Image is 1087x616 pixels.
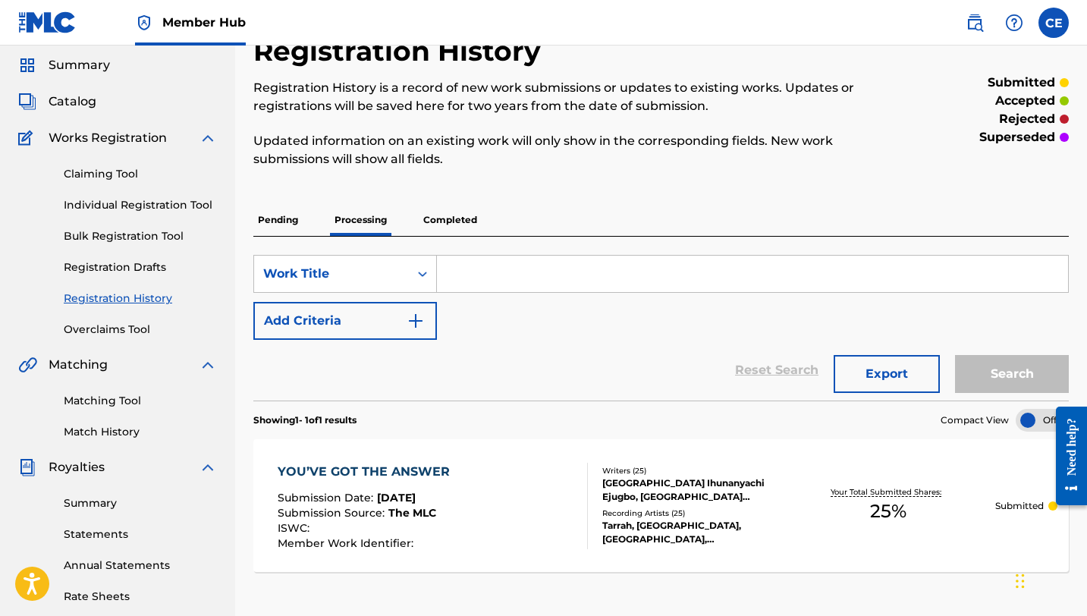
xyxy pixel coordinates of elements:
span: Member Hub [162,14,246,31]
span: Summary [49,56,110,74]
a: SummarySummary [18,56,110,74]
p: Showing 1 - 1 of 1 results [253,413,357,427]
div: [GEOGRAPHIC_DATA] Ihunanyachi Ejugbo, [GEOGRAPHIC_DATA] Ihunanyachi [GEOGRAPHIC_DATA], [GEOGRAPHI... [602,476,781,504]
span: [DATE] [377,491,416,504]
a: Overclaims Tool [64,322,217,338]
img: expand [199,356,217,374]
div: Drag [1016,558,1025,604]
img: help [1005,14,1023,32]
p: Pending [253,204,303,236]
img: expand [199,129,217,147]
button: Export [834,355,940,393]
img: Matching [18,356,37,374]
span: Matching [49,356,108,374]
span: Member Work Identifier : [278,536,417,550]
span: The MLC [388,506,436,520]
p: Processing [330,204,391,236]
img: 9d2ae6d4665cec9f34b9.svg [407,312,425,330]
span: Catalog [49,93,96,111]
img: Royalties [18,458,36,476]
p: superseded [979,128,1055,146]
a: Rate Sheets [64,589,217,605]
span: Royalties [49,458,105,476]
a: Registration Drafts [64,259,217,275]
a: Registration History [64,291,217,306]
img: Top Rightsholder [135,14,153,32]
img: Summary [18,56,36,74]
a: CatalogCatalog [18,93,96,111]
span: Submission Source : [278,506,388,520]
span: Compact View [941,413,1009,427]
p: rejected [999,110,1055,128]
a: Individual Registration Tool [64,197,217,213]
form: Search Form [253,255,1069,401]
p: Submitted [995,499,1044,513]
a: Bulk Registration Tool [64,228,217,244]
a: Matching Tool [64,393,217,409]
iframe: Chat Widget [1011,543,1087,616]
img: search [966,14,984,32]
p: submitted [988,74,1055,92]
a: Statements [64,526,217,542]
a: YOU’VE GOT THE ANSWERSubmission Date:[DATE]Submission Source:The MLCISWC:Member Work Identifier:W... [253,439,1069,572]
iframe: Resource Center [1045,394,1087,517]
div: YOU’VE GOT THE ANSWER [278,463,457,481]
a: Public Search [960,8,990,38]
img: MLC Logo [18,11,77,33]
span: Works Registration [49,129,167,147]
p: Updated information on an existing work will only show in the corresponding fields. New work subm... [253,132,881,168]
h2: Registration History [253,34,548,68]
a: Match History [64,424,217,440]
div: Work Title [263,265,400,283]
p: accepted [995,92,1055,110]
a: Summary [64,495,217,511]
span: ISWC : [278,521,313,535]
button: Add Criteria [253,302,437,340]
p: Registration History is a record of new work submissions or updates to existing works. Updates or... [253,79,881,115]
p: Your Total Submitted Shares: [831,486,945,498]
div: Tarrah, [GEOGRAPHIC_DATA], [GEOGRAPHIC_DATA], [GEOGRAPHIC_DATA], [GEOGRAPHIC_DATA], [GEOGRAPHIC_D... [602,519,781,546]
div: Recording Artists ( 25 ) [602,508,781,519]
img: expand [199,458,217,476]
a: Claiming Tool [64,166,217,182]
img: Catalog [18,93,36,111]
div: User Menu [1038,8,1069,38]
span: Submission Date : [278,491,377,504]
span: 25 % [870,498,906,525]
img: Works Registration [18,129,38,147]
div: Writers ( 25 ) [602,465,781,476]
p: Completed [419,204,482,236]
a: Annual Statements [64,558,217,574]
div: Help [999,8,1029,38]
